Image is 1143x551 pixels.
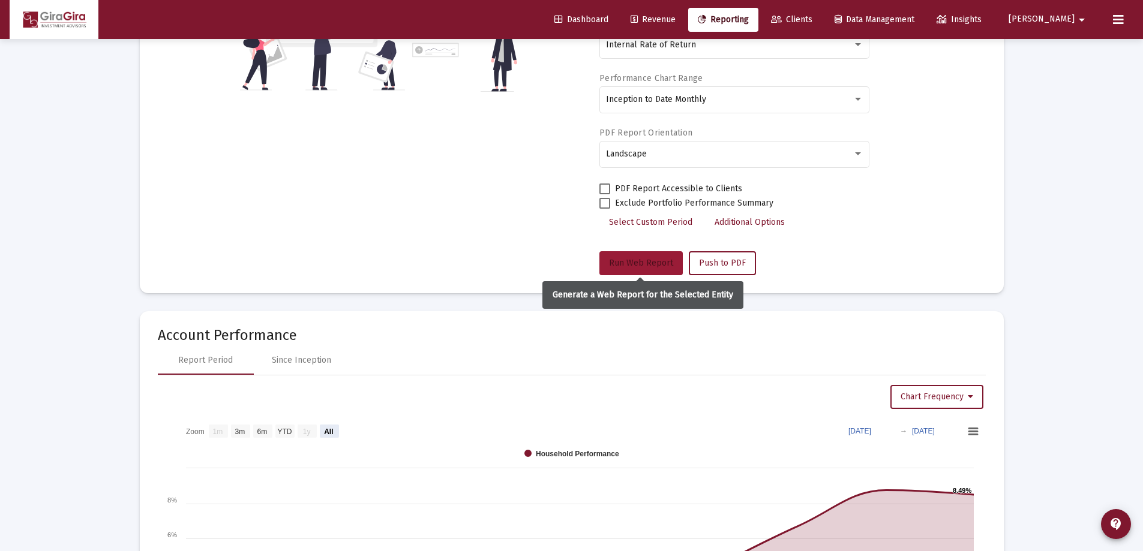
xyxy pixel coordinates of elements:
a: Revenue [621,8,685,32]
span: Exclude Portfolio Performance Summary [615,196,773,210]
mat-card-title: Account Performance [158,329,986,341]
span: Select Custom Period [609,217,692,227]
span: Reporting [698,14,749,25]
span: Additional Options [715,217,785,227]
text: YTD [277,427,292,435]
span: Data Management [835,14,914,25]
button: [PERSON_NAME] [994,7,1103,31]
a: Reporting [688,8,758,32]
img: Dashboard [19,8,89,32]
text: → [900,427,907,435]
span: PDF Report Accessible to Clients [615,182,742,196]
text: All [324,427,333,435]
span: Dashboard [554,14,608,25]
button: Push to PDF [689,251,756,275]
span: Inception to Date Monthly [606,94,706,104]
span: Push to PDF [699,258,746,268]
a: Clients [761,8,822,32]
span: Chart Frequency [901,392,973,402]
text: [DATE] [912,427,935,435]
text: Household Performance [536,450,619,458]
span: Revenue [631,14,676,25]
a: Data Management [825,8,924,32]
span: Landscape [606,149,647,159]
text: 3m [235,427,245,435]
button: Chart Frequency [890,385,983,409]
mat-icon: arrow_drop_down [1075,8,1089,32]
text: 6m [257,427,267,435]
span: Clients [771,14,812,25]
text: 8.49% [953,487,971,494]
text: 1y [302,427,310,435]
text: 6% [167,531,177,538]
label: Performance Chart Range [599,73,703,83]
span: Internal Rate of Return [606,40,696,50]
button: Run Web Report [599,251,683,275]
a: Insights [927,8,991,32]
div: Since Inception [272,354,331,366]
text: Zoom [186,427,205,435]
span: Run Web Report [609,258,673,268]
text: 1m [212,427,223,435]
div: Report Period [178,354,233,366]
span: [PERSON_NAME] [1009,14,1075,25]
mat-icon: contact_support [1109,517,1123,531]
text: 8% [167,496,177,504]
a: Dashboard [545,8,618,32]
span: Insights [937,14,982,25]
label: PDF Report Orientation [599,128,692,138]
text: [DATE] [848,427,871,435]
